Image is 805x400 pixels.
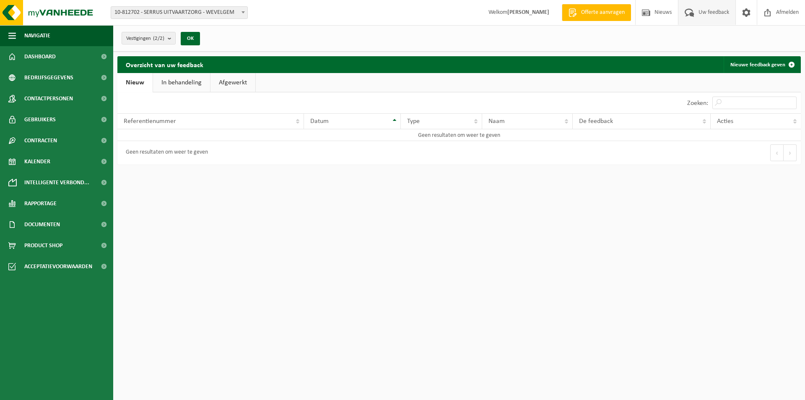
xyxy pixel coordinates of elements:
[111,6,248,19] span: 10-812702 - SERRUS UITVAARTZORG - WEVELGEM
[24,67,73,88] span: Bedrijfsgegevens
[784,144,797,161] button: Next
[153,36,164,41] count: (2/2)
[24,214,60,235] span: Documenten
[181,32,200,45] button: OK
[117,73,153,92] a: Nieuw
[117,56,212,73] h2: Overzicht van uw feedback
[562,4,631,21] a: Offerte aanvragen
[488,118,505,125] span: Naam
[210,73,255,92] a: Afgewerkt
[407,118,420,125] span: Type
[126,32,164,45] span: Vestigingen
[24,88,73,109] span: Contactpersonen
[122,32,176,44] button: Vestigingen(2/2)
[24,130,57,151] span: Contracten
[24,151,50,172] span: Kalender
[24,46,56,67] span: Dashboard
[111,7,247,18] span: 10-812702 - SERRUS UITVAARTZORG - WEVELGEM
[24,193,57,214] span: Rapportage
[124,118,176,125] span: Referentienummer
[122,145,208,160] div: Geen resultaten om weer te geven
[579,118,613,125] span: De feedback
[24,235,62,256] span: Product Shop
[579,8,627,17] span: Offerte aanvragen
[687,100,708,107] label: Zoeken:
[24,25,50,46] span: Navigatie
[24,256,92,277] span: Acceptatievoorwaarden
[724,56,800,73] a: Nieuwe feedback geven
[117,129,801,141] td: Geen resultaten om weer te geven
[153,73,210,92] a: In behandeling
[507,9,549,16] strong: [PERSON_NAME]
[770,144,784,161] button: Previous
[310,118,329,125] span: Datum
[24,109,56,130] span: Gebruikers
[24,172,89,193] span: Intelligente verbond...
[717,118,733,125] span: Acties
